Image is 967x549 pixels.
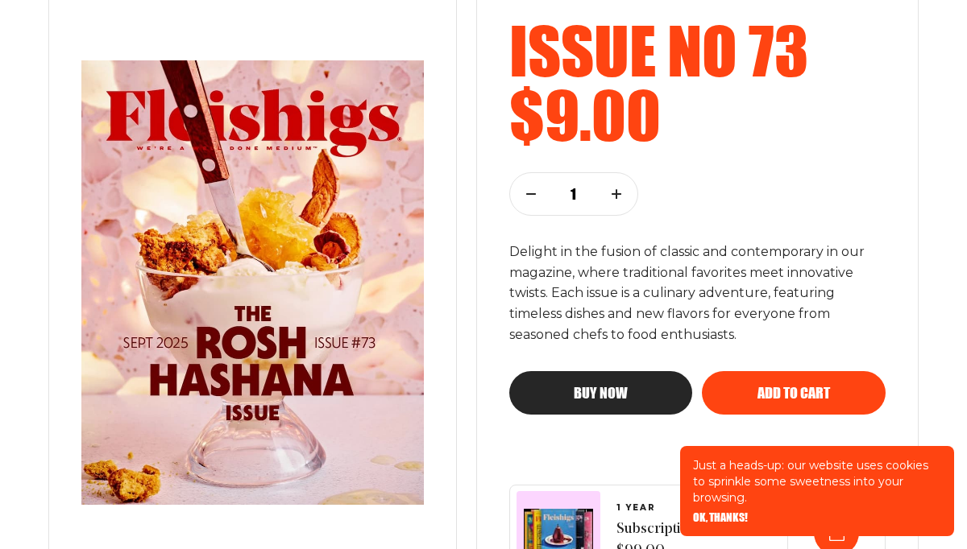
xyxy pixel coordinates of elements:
h2: Issue no 73 [509,18,886,82]
span: Buy now [574,386,628,400]
span: Add to cart [757,386,830,400]
button: Buy now [509,371,693,415]
p: Just a heads-up: our website uses cookies to sprinkle some sweetness into your browsing. [693,457,941,506]
p: 1 [563,185,584,203]
p: Delight in the fusion of classic and contemporary in our magazine, where traditional favorites me... [509,241,886,346]
button: OK, THANKS! [693,512,748,523]
h2: $9.00 [509,82,886,147]
button: Add to cart [702,371,886,415]
span: 1 YEAR [616,503,696,513]
img: Issue number 73 [49,28,456,537]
